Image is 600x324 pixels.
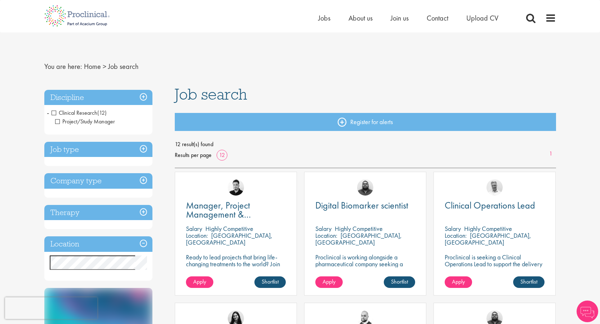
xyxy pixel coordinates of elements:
span: 12 result(s) found [175,139,556,150]
p: Highly Competitive [205,224,253,233]
a: Register for alerts [175,113,556,131]
h3: Location [44,236,152,252]
span: Location: [445,231,467,240]
p: Highly Competitive [464,224,512,233]
a: Contact [427,13,448,23]
span: Clinical Research [52,109,107,117]
a: About us [348,13,373,23]
span: Clinical Operations Lead [445,199,535,211]
p: Proclinical is working alongside a pharmaceutical company seeking a Digital Biomarker Scientist t... [315,254,415,288]
span: Salary [445,224,461,233]
span: Location: [186,231,208,240]
span: Clinical Research [52,109,97,117]
p: [GEOGRAPHIC_DATA], [GEOGRAPHIC_DATA] [186,231,272,246]
span: Apply [193,278,206,285]
span: You are here: [44,62,82,71]
img: Joshua Bye [486,179,503,196]
h3: Therapy [44,205,152,220]
span: (2) [85,126,92,134]
p: Highly Competitive [335,224,383,233]
span: Apply [452,278,465,285]
span: > [103,62,106,71]
a: Join us [391,13,409,23]
span: Location: [315,231,337,240]
span: Salary [315,224,332,233]
img: Anderson Maldonado [228,179,244,196]
a: 1 [546,150,556,158]
span: Manager, Project Management & Operational Delivery [186,199,263,229]
span: - [47,107,49,118]
span: Results per page [175,150,212,161]
a: breadcrumb link [84,62,101,71]
a: Shortlist [254,276,286,288]
span: Job search [175,84,247,104]
span: Apply [323,278,335,285]
img: Chatbot [577,301,598,322]
a: Shortlist [513,276,545,288]
a: Apply [445,276,472,288]
span: Salary [186,224,202,233]
a: Shortlist [384,276,415,288]
p: [GEOGRAPHIC_DATA], [GEOGRAPHIC_DATA] [445,231,531,246]
span: Project/Study Manager (CSM/CPM) [55,118,115,134]
img: Ashley Bennett [357,179,373,196]
iframe: reCAPTCHA [5,297,97,319]
a: Jobs [318,13,330,23]
a: Digital Biomarker scientist [315,201,415,210]
a: Manager, Project Management & Operational Delivery [186,201,286,219]
h3: Job type [44,142,152,157]
span: Digital Biomarker scientist [315,199,408,211]
p: Proclinical is seeking a Clinical Operations Lead to support the delivery of clinical trials in o... [445,254,545,274]
p: Ready to lead projects that bring life-changing treatments to the world? Join our client at the f... [186,254,286,288]
a: Upload CV [466,13,498,23]
a: Apply [315,276,343,288]
span: Job search [108,62,138,71]
a: Clinical Operations Lead [445,201,545,210]
a: 12 [217,151,227,159]
span: (12) [97,109,107,117]
p: [GEOGRAPHIC_DATA], [GEOGRAPHIC_DATA] [315,231,402,246]
h3: Discipline [44,90,152,105]
h3: Company type [44,173,152,189]
a: Apply [186,276,213,288]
